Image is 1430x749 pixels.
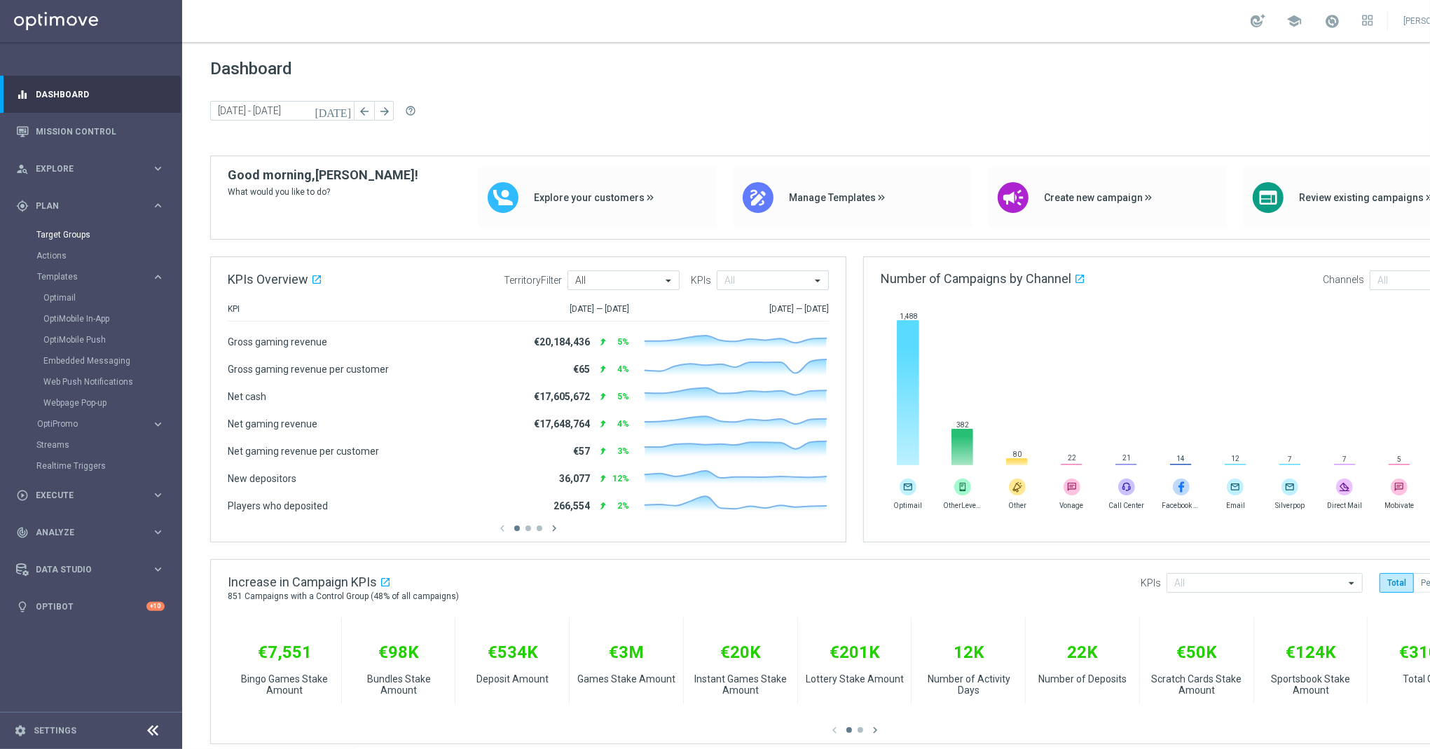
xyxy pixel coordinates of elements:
button: OptiPromo keyboard_arrow_right [36,418,165,430]
div: Streams [36,434,181,455]
button: track_changes Analyze keyboard_arrow_right [15,527,165,538]
button: lightbulb Optibot +10 [15,601,165,612]
span: OptiPromo [37,420,137,428]
span: Analyze [36,528,151,537]
div: Web Push Notifications [43,371,181,392]
div: Explore [16,163,151,175]
span: school [1286,13,1302,29]
i: person_search [16,163,29,175]
div: Plan [16,200,151,212]
div: Actions [36,245,181,266]
div: Embedded Messaging [43,350,181,371]
div: OptiPromo [37,420,151,428]
span: Explore [36,165,151,173]
a: Optibot [36,588,146,625]
a: Optimail [43,292,146,303]
i: gps_fixed [16,200,29,212]
div: OptiPromo [36,413,181,434]
i: lightbulb [16,600,29,613]
button: Templates keyboard_arrow_right [36,271,165,282]
a: Target Groups [36,229,146,240]
i: keyboard_arrow_right [151,162,165,175]
div: Realtime Triggers [36,455,181,476]
a: Web Push Notifications [43,376,146,387]
span: Data Studio [36,565,151,574]
span: Templates [37,273,137,281]
button: play_circle_outline Execute keyboard_arrow_right [15,490,165,501]
i: play_circle_outline [16,489,29,502]
a: Webpage Pop-up [43,397,146,408]
a: Mission Control [36,113,165,150]
div: Dashboard [16,76,165,113]
a: Realtime Triggers [36,460,146,472]
i: keyboard_arrow_right [151,270,165,284]
a: Streams [36,439,146,451]
button: gps_fixed Plan keyboard_arrow_right [15,200,165,212]
div: OptiMobile Push [43,329,181,350]
div: Analyze [16,526,151,539]
div: Templates [37,273,151,281]
button: equalizer Dashboard [15,89,165,100]
div: Optibot [16,588,165,625]
div: Execute [16,489,151,502]
i: equalizer [16,88,29,101]
i: keyboard_arrow_right [151,525,165,539]
div: Data Studio [16,563,151,576]
a: OptiMobile Push [43,334,146,345]
i: settings [14,724,27,737]
div: Mission Control [16,113,165,150]
i: track_changes [16,526,29,539]
a: Actions [36,250,146,261]
div: Templates [36,266,181,413]
a: Dashboard [36,76,165,113]
a: Embedded Messaging [43,355,146,366]
button: Mission Control [15,126,165,137]
div: Target Groups [36,224,181,245]
i: keyboard_arrow_right [151,418,165,431]
div: Optimail [43,287,181,308]
div: +10 [146,602,165,611]
button: Data Studio keyboard_arrow_right [15,564,165,575]
i: keyboard_arrow_right [151,199,165,212]
span: Plan [36,202,151,210]
a: Settings [34,727,76,735]
span: Execute [36,491,151,500]
i: keyboard_arrow_right [151,563,165,576]
a: OptiMobile In-App [43,313,146,324]
button: person_search Explore keyboard_arrow_right [15,163,165,174]
div: Webpage Pop-up [43,392,181,413]
i: keyboard_arrow_right [151,488,165,502]
div: OptiMobile In-App [43,308,181,329]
